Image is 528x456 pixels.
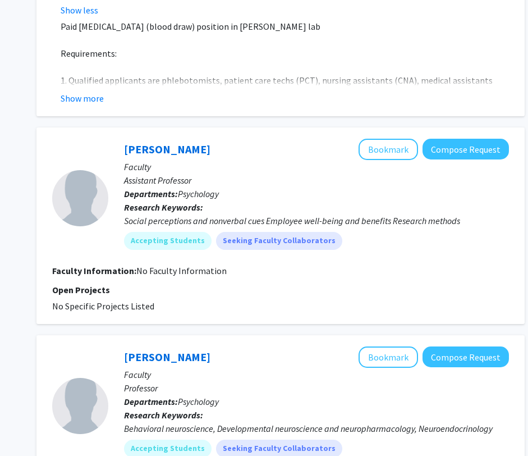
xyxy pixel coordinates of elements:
b: Research Keywords: [124,202,203,213]
div: Social perceptions and nonverbal cues Employee well-being and benefits Research methods [124,214,509,227]
span: Psychology [178,188,219,199]
span: Psychology [178,396,219,407]
button: Show more [61,92,104,105]
span: Requirements: [61,48,117,59]
button: Compose Request to Susanne Brummelte [423,346,509,367]
p: Faculty [124,160,509,174]
span: No Faculty Information [136,265,227,276]
span: 1. Qualified applicants are phlebotomists, patient care techs (PCT), nursing assistants (CNA), me... [61,75,493,99]
button: Add Yingyi Chang to Bookmarks [359,139,418,160]
mat-chip: Accepting Students [124,232,212,250]
p: Professor [124,381,509,395]
button: Compose Request to Yingyi Chang [423,139,509,159]
span: No Specific Projects Listed [52,300,154,312]
mat-chip: Seeking Faculty Collaborators [216,232,342,250]
p: Open Projects [52,283,509,297]
p: Faculty [124,368,509,381]
button: Show less [61,3,98,17]
span: Paid [MEDICAL_DATA] (blood draw) position in [PERSON_NAME] lab [61,21,320,32]
a: [PERSON_NAME] [124,142,210,156]
button: Add Susanne Brummelte to Bookmarks [359,346,418,368]
b: Departments: [124,396,178,407]
div: Behavioral neuroscience, Developmental neuroscience and neuropharmacology, Neuroendocrinology [124,422,509,435]
iframe: Chat [8,405,48,448]
a: [PERSON_NAME] [124,350,210,364]
b: Departments: [124,188,178,199]
b: Research Keywords: [124,409,203,421]
p: Assistant Professor [124,174,509,187]
b: Faculty Information: [52,265,136,276]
